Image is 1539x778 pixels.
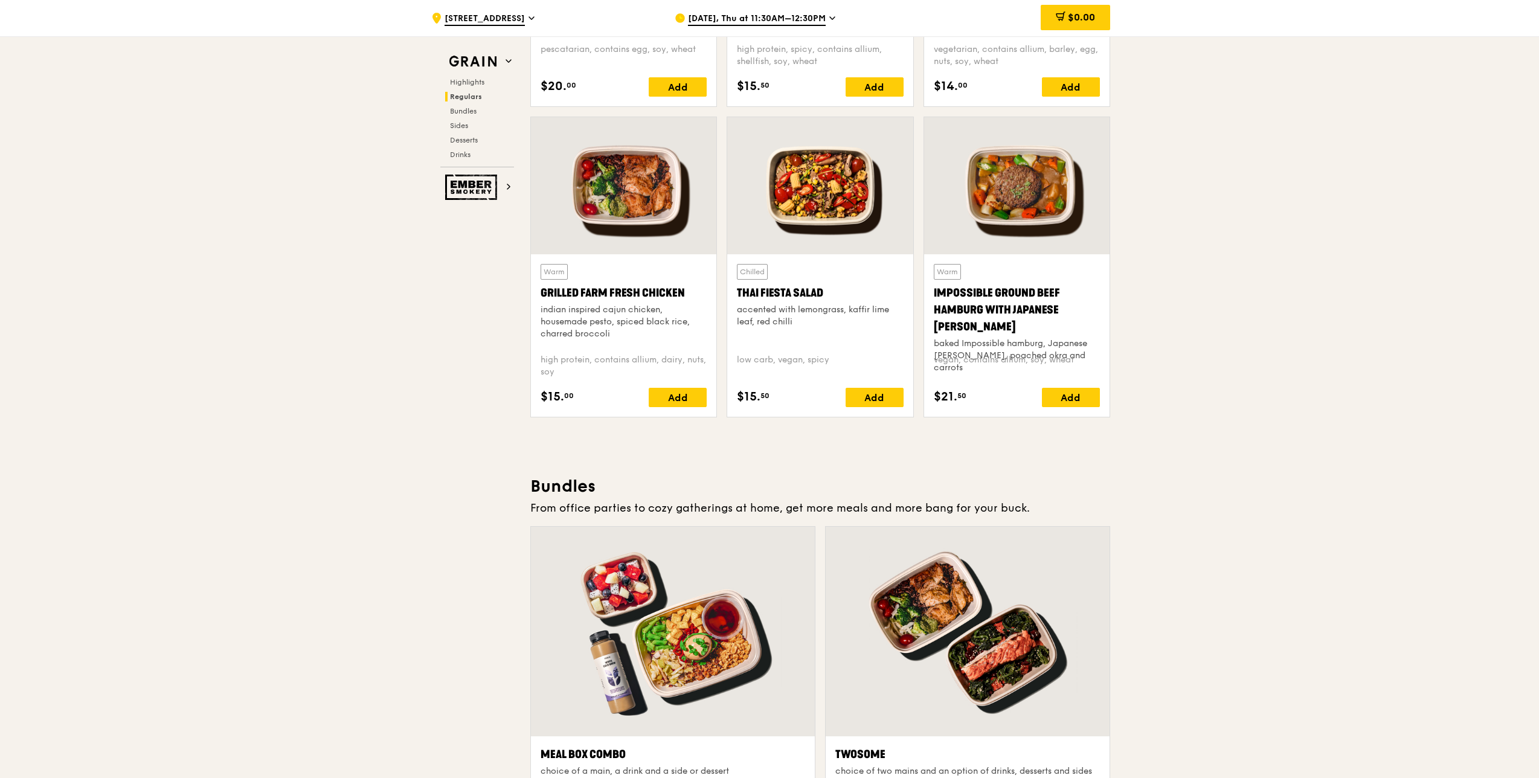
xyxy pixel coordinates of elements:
span: 50 [957,391,966,400]
span: Regulars [450,92,482,101]
img: Grain web logo [445,51,501,72]
div: Add [649,388,707,407]
span: Sides [450,121,468,130]
span: Bundles [450,107,477,115]
div: low carb, vegan, spicy [737,354,903,378]
div: Twosome [835,746,1100,763]
div: accented with lemongrass, kaffir lime leaf, red chilli [737,304,903,328]
div: Add [649,77,707,97]
div: Grilled Farm Fresh Chicken [541,285,707,301]
div: indian inspired cajun chicken, housemade pesto, spiced black rice, charred broccoli [541,304,707,340]
div: high protein, contains allium, dairy, nuts, soy [541,354,707,378]
div: Add [846,388,904,407]
span: $20. [541,77,567,95]
span: Desserts [450,136,478,144]
div: Warm [934,264,961,280]
div: Warm [541,264,568,280]
h3: Bundles [530,475,1110,497]
span: Drinks [450,150,471,159]
div: vegetarian, contains allium, barley, egg, nuts, soy, wheat [934,43,1100,68]
div: choice of two mains and an option of drinks, desserts and sides [835,765,1100,777]
div: Add [1042,388,1100,407]
div: high protein, spicy, contains allium, shellfish, soy, wheat [737,43,903,68]
div: Add [1042,77,1100,97]
span: $15. [737,77,760,95]
span: $0.00 [1068,11,1095,23]
span: 00 [567,80,576,90]
span: $15. [541,388,564,406]
span: $15. [737,388,760,406]
span: 50 [760,391,769,400]
div: Thai Fiesta Salad [737,285,903,301]
span: 00 [958,80,968,90]
span: [STREET_ADDRESS] [445,13,525,26]
div: Chilled [737,264,768,280]
span: $21. [934,388,957,406]
div: choice of a main, a drink and a side or dessert [541,765,805,777]
span: [DATE], Thu at 11:30AM–12:30PM [688,13,826,26]
span: Highlights [450,78,484,86]
div: Impossible Ground Beef Hamburg with Japanese [PERSON_NAME] [934,285,1100,335]
span: $14. [934,77,958,95]
div: vegan, contains allium, soy, wheat [934,354,1100,378]
div: Add [846,77,904,97]
div: Meal Box Combo [541,746,805,763]
span: 50 [760,80,769,90]
div: From office parties to cozy gatherings at home, get more meals and more bang for your buck. [530,500,1110,516]
img: Ember Smokery web logo [445,175,501,200]
div: baked Impossible hamburg, Japanese [PERSON_NAME], poached okra and carrots [934,338,1100,374]
span: 00 [564,391,574,400]
div: pescatarian, contains egg, soy, wheat [541,43,707,68]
